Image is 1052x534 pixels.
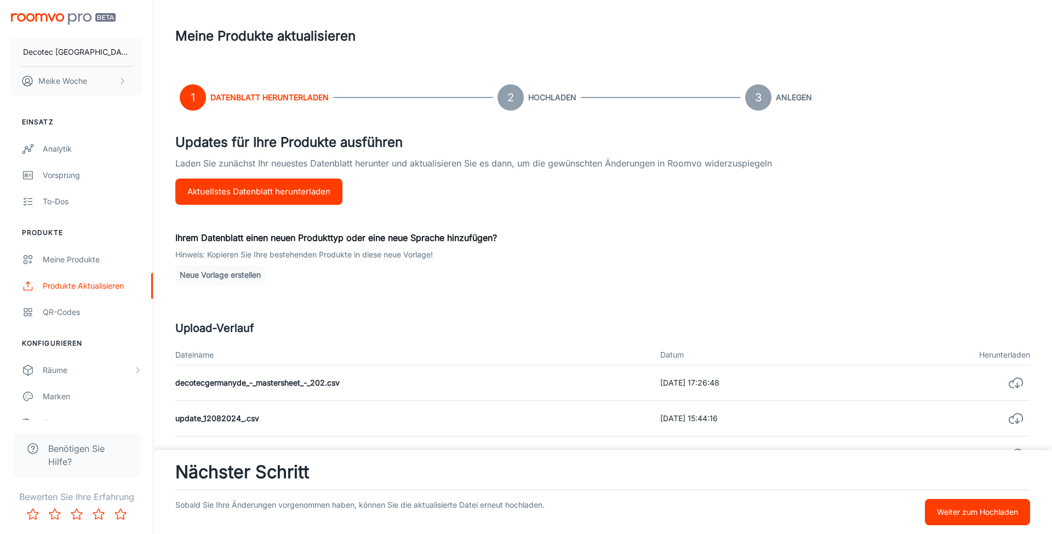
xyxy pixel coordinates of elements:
[175,401,651,437] td: update_12082024_.csv
[43,391,142,403] div: Marken
[175,26,356,46] h1: Meine Produkte aktualisieren
[866,345,1030,365] th: Herunterladen
[925,499,1030,525] button: Weiter zum Hochladen
[776,91,812,104] h6: Anlegen
[38,75,87,87] p: Meike Woche
[175,365,651,401] td: decotecgermanyde_-_mastersheet_-_202.csv
[651,365,866,401] td: [DATE] 17:26:48
[507,91,514,104] text: 2
[175,345,651,365] th: Dateiname
[9,490,144,503] p: Bewerten Sie Ihre Erfahrung
[43,254,142,266] div: Meine Produkte
[937,506,1018,518] p: Weiter zum Hochladen
[175,157,1030,179] p: Laden Sie zunächst Ihr neuestes Datenblatt herunter und aktualisieren Sie es dann, um die gewünsc...
[43,196,142,208] div: To-dos
[175,133,1030,152] h4: Updates für Ihre Produkte ausführen
[43,417,142,429] div: Texte
[175,320,1030,336] h5: Upload-Verlauf
[651,401,866,437] td: [DATE] 15:44:16
[651,437,866,472] td: [DATE] 09:34:35
[528,91,576,104] h6: Hochladen
[210,91,329,104] h6: Datenblatt herunterladen
[651,345,866,365] th: Datum
[175,179,342,205] button: Aktuellstes Datenblatt herunterladen
[66,503,88,525] button: Rate 3 star
[191,91,195,104] text: 1
[43,280,142,292] div: Produkte aktualisieren
[175,459,1030,485] h3: Nächster Schritt
[43,169,142,181] div: Vorsprung
[11,13,116,25] img: Roomvo PRO Beta
[175,265,265,285] button: Neue Vorlage erstellen
[755,91,762,104] text: 3
[11,38,142,66] button: Decotec [GEOGRAPHIC_DATA]
[175,437,651,472] td: update_12082024_.csv
[88,503,110,525] button: Rate 4 star
[11,67,142,95] button: Meike Woche
[175,499,731,525] p: Sobald Sie Ihre Änderungen vorgenommen haben, können Sie die aktualisierte Datei erneut hochladen.
[110,503,131,525] button: Rate 5 star
[175,249,1030,261] p: Hinweis: Kopieren Sie Ihre bestehenden Produkte in diese neue Vorlage!
[175,231,1030,244] p: Ihrem Datenblatt einen neuen Produkttyp oder eine neue Sprache hinzufügen?
[48,442,127,468] span: Benötigen Sie Hilfe?
[44,503,66,525] button: Rate 2 star
[22,503,44,525] button: Rate 1 star
[43,306,142,318] div: QR-Codes
[43,143,142,155] div: Analytik
[23,46,130,58] p: Decotec [GEOGRAPHIC_DATA]
[43,364,133,376] div: Räume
